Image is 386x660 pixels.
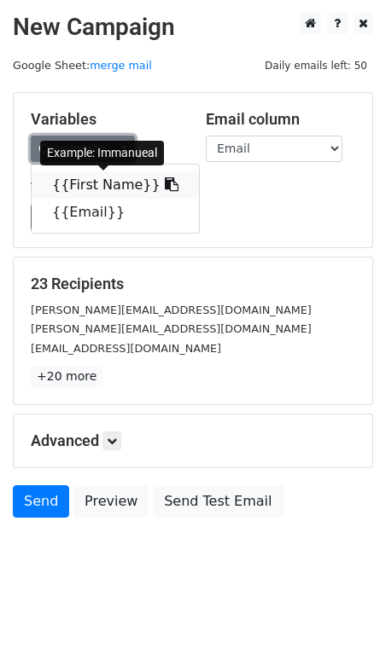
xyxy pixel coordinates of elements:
h5: Email column [206,110,355,129]
span: Daily emails left: 50 [259,56,373,75]
small: [EMAIL_ADDRESS][DOMAIN_NAME] [31,342,221,355]
a: Daily emails left: 50 [259,59,373,72]
a: Send [13,485,69,518]
a: merge mail [90,59,152,72]
a: Preview [73,485,149,518]
h2: New Campaign [13,13,373,42]
h5: Variables [31,110,180,129]
a: {{Email}} [32,199,199,226]
a: +20 more [31,366,102,387]
div: Example: Immanueal [40,141,164,165]
small: Google Sheet: [13,59,152,72]
iframe: Chat Widget [301,578,386,660]
h5: 23 Recipients [31,275,355,293]
a: {{First Name}} [32,171,199,199]
small: [PERSON_NAME][EMAIL_ADDRESS][DOMAIN_NAME] [31,322,312,335]
a: Copy/paste... [31,136,135,162]
small: [PERSON_NAME][EMAIL_ADDRESS][DOMAIN_NAME] [31,304,312,316]
h5: Advanced [31,431,355,450]
a: Send Test Email [153,485,283,518]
